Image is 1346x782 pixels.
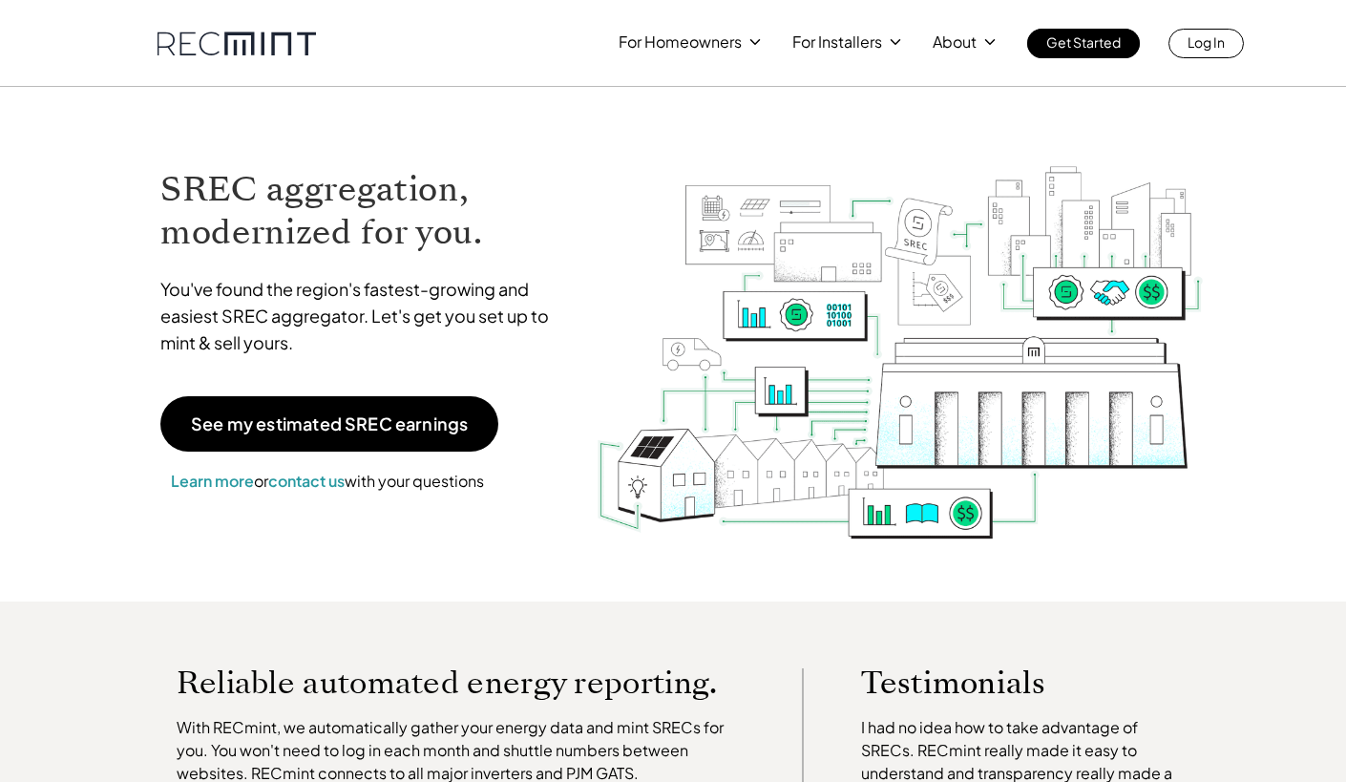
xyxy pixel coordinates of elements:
img: RECmint value cycle [596,116,1205,544]
p: See my estimated SREC earnings [191,415,468,433]
a: Get Started [1027,29,1140,58]
p: Get Started [1046,29,1121,55]
a: Log In [1168,29,1244,58]
a: Learn more [171,471,254,491]
h1: SREC aggregation, modernized for you. [160,168,567,254]
p: For Homeowners [619,29,742,55]
p: Reliable automated energy reporting. [177,668,746,697]
p: About [933,29,977,55]
p: Log In [1188,29,1225,55]
p: or with your questions [160,469,494,494]
p: You've found the region's fastest-growing and easiest SREC aggregator. Let's get you set up to mi... [160,276,567,356]
p: Testimonials [861,668,1146,697]
p: For Installers [792,29,882,55]
a: contact us [268,471,345,491]
a: See my estimated SREC earnings [160,396,498,452]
